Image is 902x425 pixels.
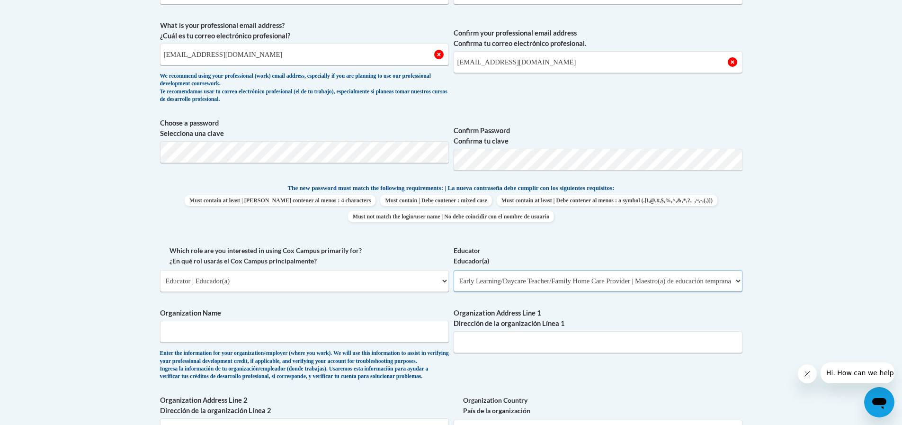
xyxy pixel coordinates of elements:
label: Which role are you interested in using Cox Campus primarily for? ¿En qué rol usarás el Cox Campus... [160,245,449,266]
label: Organization Address Line 2 Dirección de la organización Línea 2 [160,395,449,416]
label: Organization Address Line 1 Dirección de la organización Línea 1 [454,308,742,329]
iframe: Button to launch messaging window [864,387,894,417]
div: We recommend using your professional (work) email address, especially if you are planning to use ... [160,72,449,104]
label: Organization Name [160,308,449,318]
span: Must not match the login/user name | No debe coincidir con el nombre de usuario [348,211,554,222]
label: Confirm Password Confirma tu clave [454,126,742,146]
input: Metadata input [454,331,742,353]
label: Choose a password Selecciona una clave [160,118,449,139]
label: What is your professional email address? ¿Cuál es tu correo electrónico profesional? [160,20,449,41]
span: Must contain | Debe contener : mixed case [380,195,491,206]
span: Must contain at least | Debe contener al menos : a symbol (.[!,@,#,$,%,^,&,*,?,_,~,-,(,)]) [497,195,717,206]
span: Hi. How can we help? [6,7,77,14]
iframe: Message from company [821,362,894,383]
span: Must contain at least | [PERSON_NAME] contener al menos : 4 characters [185,195,375,206]
label: Confirm your professional email address Confirma tu correo electrónico profesional. [454,28,742,49]
label: Educator Educador(a) [454,245,742,266]
input: Required [454,51,742,73]
input: Metadata input [160,321,449,343]
iframe: Close message [798,364,817,383]
input: Metadata input [160,44,449,65]
span: The new password must match the following requirements: | La nueva contraseña debe cumplir con lo... [288,184,615,192]
div: Enter the information for your organization/employer (where you work). We will use this informati... [160,350,449,381]
label: Organization Country País de la organización [454,395,742,416]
